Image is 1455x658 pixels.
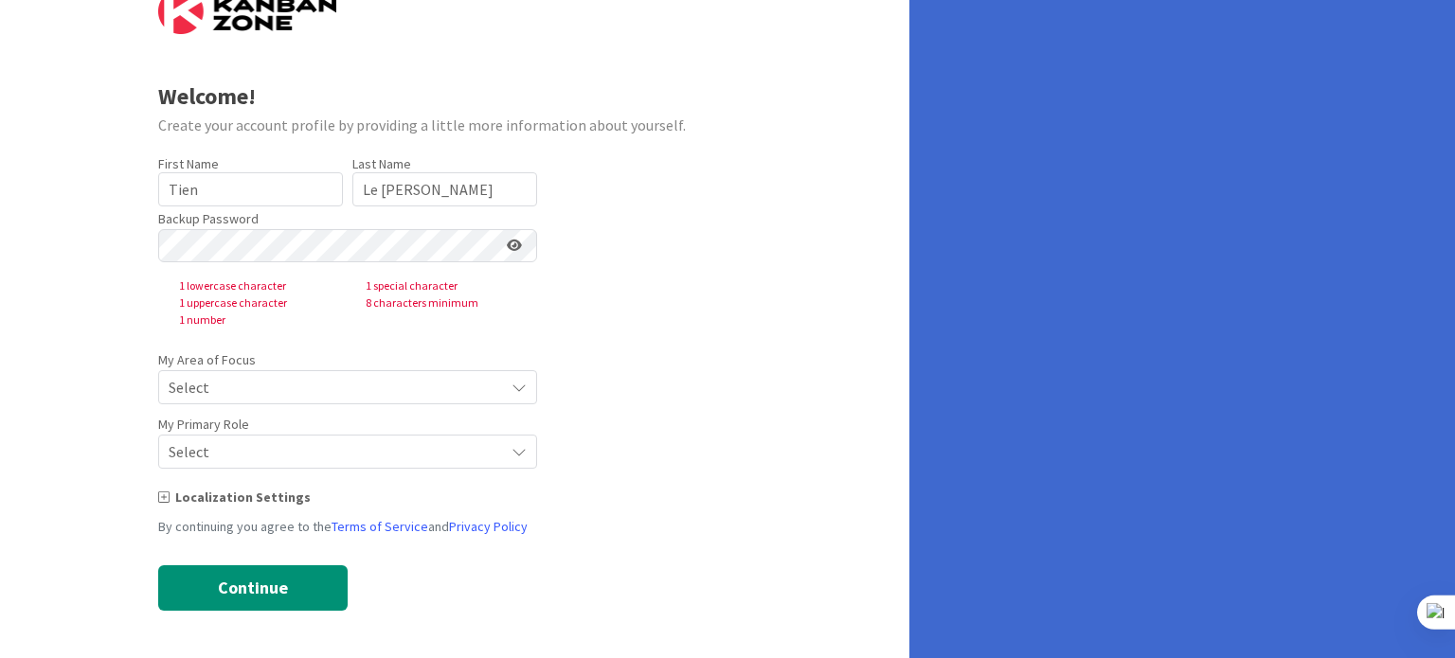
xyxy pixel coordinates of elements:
[158,209,259,229] label: Backup Password
[164,294,350,311] span: 1 uppercase character
[158,488,752,507] div: Localization Settings
[352,155,411,172] label: Last Name
[158,114,752,136] div: Create your account profile by providing a little more information about yourself.
[158,155,219,172] label: First Name
[164,311,350,329] span: 1 number
[158,565,348,611] button: Continue
[158,350,256,370] label: My Area of Focus
[169,374,494,400] span: Select
[158,517,752,537] div: By continuing you agree to the and
[350,294,537,311] span: 8 characters minimum
[169,438,494,465] span: Select
[449,518,528,535] a: Privacy Policy
[332,518,428,535] a: Terms of Service
[158,415,249,435] label: My Primary Role
[164,277,350,294] span: 1 lowercase character
[350,277,537,294] span: 1 special character
[158,80,752,114] div: Welcome!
